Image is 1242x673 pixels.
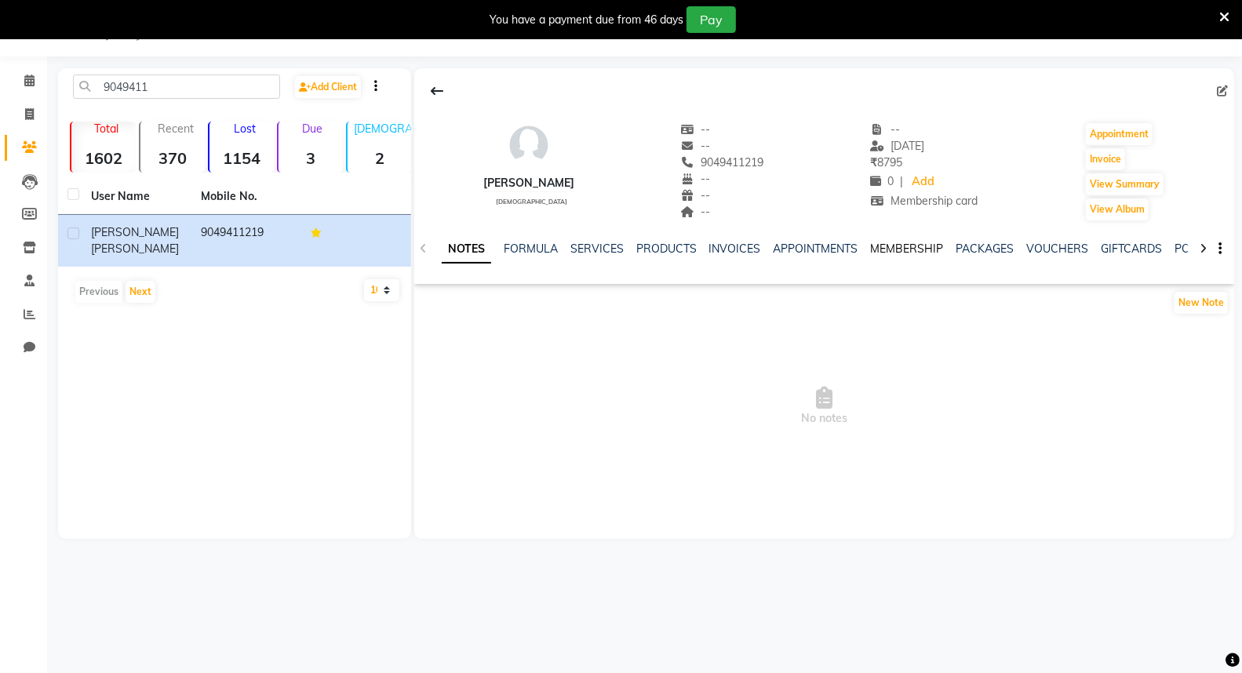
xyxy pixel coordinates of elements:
[1175,242,1215,256] a: POINTS
[82,179,191,215] th: User Name
[348,148,412,168] strong: 2
[870,194,978,208] span: Membership card
[216,122,274,136] p: Lost
[681,188,711,202] span: --
[78,122,136,136] p: Total
[681,139,711,153] span: --
[687,6,736,33] button: Pay
[681,155,764,169] span: 9049411219
[354,122,412,136] p: [DEMOGRAPHIC_DATA]
[871,242,944,256] a: MEMBERSHIP
[209,148,274,168] strong: 1154
[1086,148,1125,170] button: Invoice
[421,76,453,106] div: Back to Client
[91,225,179,239] span: [PERSON_NAME]
[774,242,858,256] a: APPOINTMENTS
[909,171,937,193] a: Add
[191,215,301,267] td: 9049411219
[870,122,900,136] span: --
[681,205,711,219] span: --
[282,122,343,136] p: Due
[490,12,683,28] div: You have a payment due from 46 days
[126,281,155,303] button: Next
[91,242,179,256] span: [PERSON_NAME]
[504,242,558,256] a: FORMULA
[1086,123,1153,145] button: Appointment
[1027,242,1089,256] a: VOUCHERS
[870,174,894,188] span: 0
[956,242,1014,256] a: PACKAGES
[140,148,205,168] strong: 370
[191,179,301,215] th: Mobile No.
[496,198,567,206] span: [DEMOGRAPHIC_DATA]
[1102,242,1163,256] a: GIFTCARDS
[681,122,711,136] span: --
[709,242,761,256] a: INVOICES
[147,122,205,136] p: Recent
[636,242,697,256] a: PRODUCTS
[279,148,343,168] strong: 3
[1086,173,1164,195] button: View Summary
[1086,198,1149,220] button: View Album
[870,155,902,169] span: 8795
[870,155,877,169] span: ₹
[505,122,552,169] img: avatar
[900,173,903,190] span: |
[73,75,280,99] input: Search by Name/Mobile/Email/Code
[442,235,491,264] a: NOTES
[681,172,711,186] span: --
[1175,292,1228,314] button: New Note
[570,242,624,256] a: SERVICES
[414,328,1234,485] span: No notes
[870,139,924,153] span: [DATE]
[483,175,574,191] div: [PERSON_NAME]
[71,148,136,168] strong: 1602
[295,76,361,98] a: Add Client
